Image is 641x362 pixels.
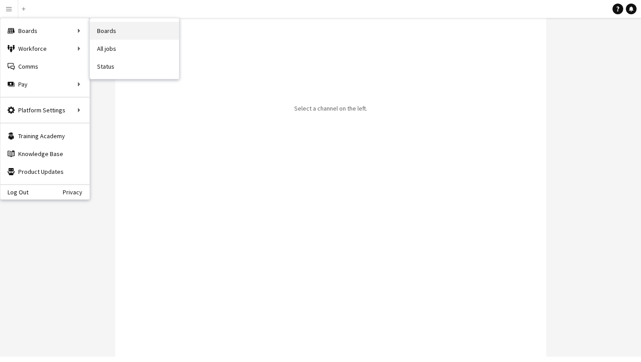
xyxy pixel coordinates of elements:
a: Training Academy [0,127,89,145]
a: Comms [0,58,89,75]
div: Platform Settings [0,101,89,119]
div: Pay [0,75,89,93]
div: Boards [0,22,89,40]
div: Workforce [0,40,89,58]
a: Boards [90,22,179,40]
a: Knowledge Base [0,145,89,163]
a: All jobs [90,40,179,58]
a: Status [90,58,179,75]
a: Product Updates [0,163,89,181]
a: Log Out [0,189,28,196]
a: Privacy [63,189,89,196]
p: Select a channel on the left. [294,104,367,112]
